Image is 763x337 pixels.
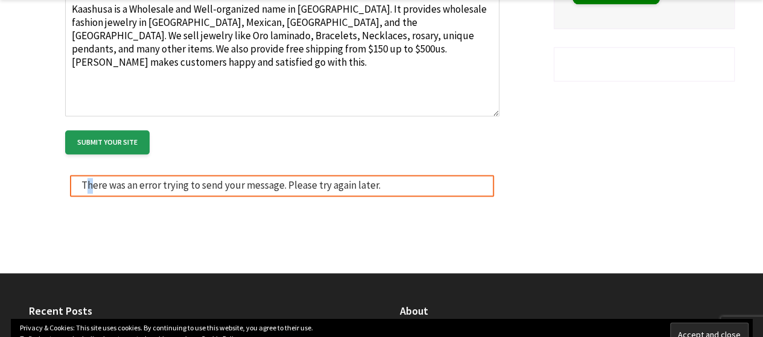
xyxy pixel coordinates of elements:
[70,175,494,197] div: There was an error trying to send your message. Please try again later.
[400,303,735,318] h4: About
[65,130,150,154] input: Submit your site
[29,303,364,318] h4: Recent Posts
